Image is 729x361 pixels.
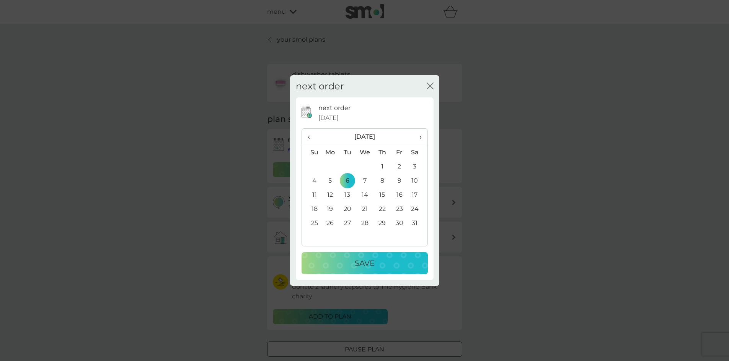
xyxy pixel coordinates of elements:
td: 11 [302,188,321,202]
td: 30 [391,216,408,230]
td: 16 [391,188,408,202]
td: 2 [391,159,408,173]
td: 24 [408,202,427,216]
td: 26 [321,216,339,230]
td: 7 [356,173,373,188]
td: 27 [339,216,356,230]
td: 3 [408,159,427,173]
td: 28 [356,216,373,230]
td: 9 [391,173,408,188]
th: Th [373,145,391,160]
td: 8 [373,173,391,188]
td: 25 [302,216,321,230]
td: 29 [373,216,391,230]
span: ‹ [308,129,316,145]
td: 15 [373,188,391,202]
td: 19 [321,202,339,216]
td: 1 [373,159,391,173]
td: 21 [356,202,373,216]
td: 5 [321,173,339,188]
td: 12 [321,188,339,202]
td: 18 [302,202,321,216]
th: [DATE] [321,129,408,145]
td: 22 [373,202,391,216]
th: Tu [339,145,356,160]
td: 20 [339,202,356,216]
button: close [427,83,434,91]
th: Fr [391,145,408,160]
td: 23 [391,202,408,216]
th: Sa [408,145,427,160]
h2: next order [296,81,344,92]
p: next order [318,103,351,113]
td: 13 [339,188,356,202]
p: Save [355,257,375,269]
span: › [414,129,421,145]
th: Mo [321,145,339,160]
td: 10 [408,173,427,188]
td: 4 [302,173,321,188]
span: [DATE] [318,113,339,123]
th: Su [302,145,321,160]
td: 31 [408,216,427,230]
td: 6 [339,173,356,188]
td: 14 [356,188,373,202]
td: 17 [408,188,427,202]
th: We [356,145,373,160]
button: Save [302,252,428,274]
